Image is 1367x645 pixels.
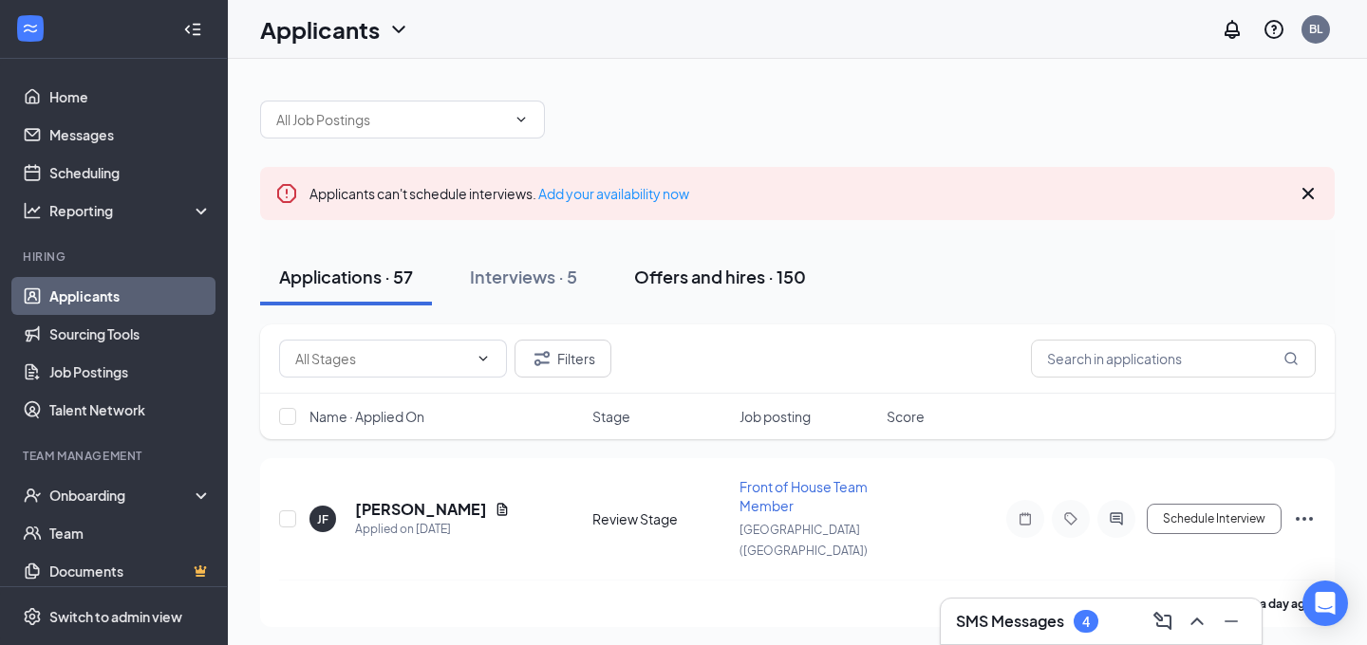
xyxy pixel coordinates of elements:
svg: ChevronDown [387,18,410,41]
div: JF [317,511,328,527]
span: Score [887,407,925,426]
svg: WorkstreamLogo [21,19,40,38]
svg: Collapse [183,20,202,39]
div: 4 [1082,614,1090,630]
svg: Filter [531,347,553,370]
svg: ComposeMessage [1152,610,1174,633]
div: Switch to admin view [49,607,182,626]
svg: UserCheck [23,486,42,505]
input: All Stages [295,348,468,369]
div: Review Stage [592,509,728,528]
div: Team Management [23,448,208,464]
svg: MagnifyingGlass [1283,351,1299,366]
div: Applications · 57 [279,265,413,288]
a: Home [49,78,212,116]
svg: Notifications [1221,18,1244,41]
svg: Settings [23,607,42,626]
input: Search in applications [1031,340,1316,378]
svg: ChevronDown [476,351,491,366]
span: Job posting [740,407,811,426]
div: BL [1309,21,1322,37]
div: Applied on [DATE] [355,520,510,539]
div: Hiring [23,249,208,265]
a: Applicants [49,277,212,315]
svg: Note [1014,511,1037,526]
svg: QuestionInfo [1263,18,1285,41]
span: Applicants can't schedule interviews. [309,185,689,202]
button: Schedule Interview [1147,504,1282,534]
h1: Applicants [260,13,380,46]
p: [PERSON_NAME] has applied more than . [1043,596,1316,612]
svg: Ellipses [1293,507,1316,530]
div: Interviews · 5 [470,265,577,288]
a: Team [49,514,212,552]
span: [GEOGRAPHIC_DATA] ([GEOGRAPHIC_DATA]) [740,523,868,558]
button: ChevronUp [1182,606,1212,636]
svg: ActiveChat [1105,511,1128,526]
a: Messages [49,116,212,154]
svg: ChevronUp [1186,610,1208,633]
h3: SMS Messages [956,611,1064,632]
a: DocumentsCrown [49,552,212,590]
div: Onboarding [49,486,196,505]
div: Reporting [49,201,213,220]
a: Sourcing Tools [49,315,212,353]
span: Front of House Team Member [740,478,868,514]
span: Stage [592,407,630,426]
svg: Error [275,182,298,205]
button: Minimize [1216,606,1246,636]
button: ComposeMessage [1148,606,1178,636]
a: Talent Network [49,391,212,429]
h5: [PERSON_NAME] [355,499,487,520]
a: Add your availability now [538,185,689,202]
a: Job Postings [49,353,212,391]
svg: Document [495,502,510,517]
button: Filter Filters [515,340,611,378]
svg: Tag [1059,511,1082,526]
b: a day ago [1260,597,1313,611]
svg: Analysis [23,201,42,220]
svg: Minimize [1220,610,1243,633]
svg: Cross [1297,182,1320,205]
div: Offers and hires · 150 [634,265,806,288]
span: Name · Applied On [309,407,424,426]
input: All Job Postings [276,109,506,130]
div: Open Intercom Messenger [1302,580,1348,626]
svg: ChevronDown [514,112,529,127]
a: Scheduling [49,154,212,192]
